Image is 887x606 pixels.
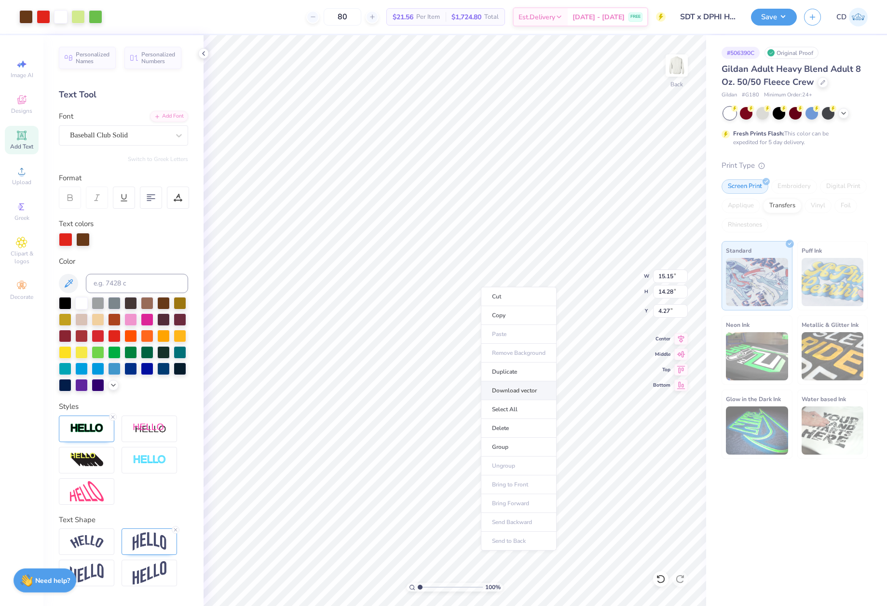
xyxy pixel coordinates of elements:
div: Foil [834,199,857,213]
img: Negative Space [133,455,166,466]
span: # G180 [742,91,759,99]
div: # 506390C [722,47,760,59]
span: Standard [726,245,751,256]
li: Select All [481,400,557,419]
img: Puff Ink [802,258,864,306]
a: CD [836,8,868,27]
label: Font [59,111,73,122]
div: Text Shape [59,514,188,525]
span: Est. Delivery [519,12,555,22]
input: e.g. 7428 c [86,274,188,293]
div: Format [59,173,189,184]
img: Metallic & Glitter Ink [802,332,864,380]
span: CD [836,12,846,23]
span: Gildan [722,91,737,99]
span: 100 % [485,583,501,592]
input: – – [324,8,361,26]
img: Water based Ink [802,406,864,455]
li: Duplicate [481,363,557,381]
span: Bottom [653,382,670,389]
li: Delete [481,419,557,438]
span: Gildan Adult Heavy Blend Adult 8 Oz. 50/50 Fleece Crew [722,63,861,88]
div: Styles [59,401,188,412]
label: Text colors [59,218,94,229]
div: Back [670,80,683,89]
span: Total [484,12,499,22]
div: Rhinestones [722,218,768,232]
span: Personalized Names [76,51,110,65]
li: Download vector [481,381,557,400]
strong: Fresh Prints Flash: [733,130,784,137]
span: Designs [11,107,32,115]
span: Glow in the Dark Ink [726,394,781,404]
li: Group [481,438,557,457]
img: Shadow [133,423,166,435]
span: Top [653,366,670,373]
span: $1,724.80 [451,12,481,22]
span: FREE [630,13,641,20]
div: Print Type [722,160,868,171]
strong: Need help? [35,576,70,585]
div: Add Font [150,111,188,122]
img: Arc [70,535,104,548]
img: Arch [133,532,166,551]
div: Transfers [763,199,802,213]
img: 3d Illusion [70,452,104,468]
span: Image AI [11,71,33,79]
div: This color can be expedited for 5 day delivery. [733,129,852,147]
div: Screen Print [722,179,768,194]
img: Neon Ink [726,332,788,380]
span: Puff Ink [802,245,822,256]
img: Standard [726,258,788,306]
img: Back [667,56,686,75]
span: $21.56 [393,12,413,22]
img: Flag [70,564,104,582]
span: Minimum Order: 24 + [764,91,812,99]
button: Switch to Greek Letters [128,155,188,163]
span: Greek [14,214,29,222]
span: Clipart & logos [5,250,39,265]
span: Metallic & Glitter Ink [802,320,859,330]
img: Glow in the Dark Ink [726,406,788,455]
span: Center [653,336,670,342]
span: Decorate [10,293,33,301]
img: Stroke [70,423,104,434]
img: Free Distort [70,481,104,502]
span: Add Text [10,143,33,150]
img: Rise [133,561,166,585]
span: Per Item [416,12,440,22]
li: Copy [481,306,557,325]
div: Digital Print [820,179,867,194]
div: Applique [722,199,760,213]
img: Cedric Diasanta [849,8,868,27]
li: Cut [481,287,557,306]
div: Original Proof [764,47,819,59]
span: [DATE] - [DATE] [573,12,625,22]
button: Save [751,9,797,26]
input: Untitled Design [673,7,744,27]
div: Text Tool [59,88,188,101]
span: Upload [12,178,31,186]
div: Vinyl [805,199,832,213]
div: Embroidery [771,179,817,194]
span: Middle [653,351,670,358]
div: Color [59,256,188,267]
span: Personalized Numbers [141,51,176,65]
span: Water based Ink [802,394,846,404]
span: Neon Ink [726,320,750,330]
